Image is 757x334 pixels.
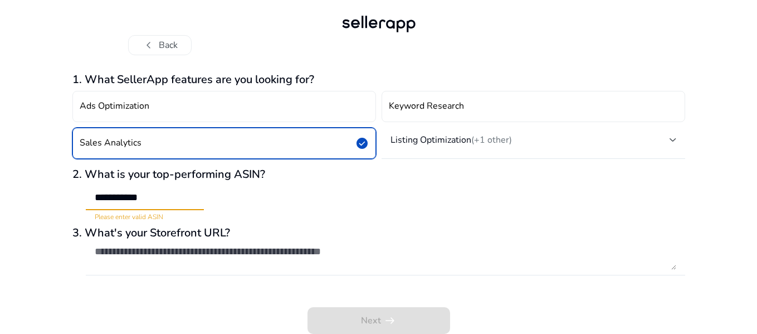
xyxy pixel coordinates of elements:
button: Keyword Research [382,91,685,122]
h4: Keyword Research [389,101,464,112]
button: Ads Optimization [72,91,376,122]
span: check_circle [355,137,369,150]
h4: Listing Optimization [390,134,512,146]
h3: 1. What SellerApp features are you looking for? [72,73,685,86]
h4: Sales Analytics [80,138,141,148]
h3: 2. What is your top-performing ASIN? [72,168,685,181]
span: chevron_left [142,38,155,52]
mat-error: Please enter valid ASIN [95,210,195,222]
button: Sales Analyticscheck_circle [72,128,376,159]
button: chevron_leftBack [128,35,192,55]
h3: 3. What's your Storefront URL? [72,226,685,240]
span: (+1 other) [471,134,512,146]
h4: Ads Optimization [80,101,149,112]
